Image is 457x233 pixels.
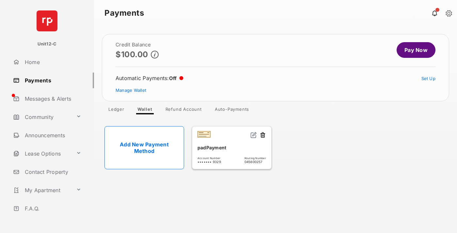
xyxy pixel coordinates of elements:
[10,91,94,107] a: Messages & Alerts
[38,41,57,47] p: Unit12-C
[10,146,73,161] a: Lease Options
[10,201,94,216] a: F.A.Q.
[10,164,94,180] a: Contact Property
[197,157,221,160] span: Account Number
[10,109,73,125] a: Community
[116,75,183,81] div: Automatic Payments :
[197,160,221,164] span: ••••••• 9329
[116,88,146,93] a: Manage Wallet
[160,107,207,114] a: Refund Account
[104,126,184,169] a: Add New Payment Method
[244,160,266,164] span: 045600257
[10,182,73,198] a: My Apartment
[10,73,94,88] a: Payments
[210,107,254,114] a: Auto-Payments
[116,50,148,59] p: $100.00
[104,9,144,17] strong: Payments
[197,142,266,153] div: padPayment
[103,107,130,114] a: Ledger
[250,132,257,138] img: svg+xml;base64,PHN2ZyB2aWV3Qm94PSIwIDAgMjQgMjQiIHdpZHRoPSIxNiIgaGVpZ2h0PSIxNiIgZmlsbD0ibm9uZSIgeG...
[10,54,94,70] a: Home
[421,76,436,81] a: Set Up
[244,157,266,160] span: Routing Number
[116,42,159,47] h2: Credit Balance
[37,10,57,31] img: svg+xml;base64,PHN2ZyB4bWxucz0iaHR0cDovL3d3dy53My5vcmcvMjAwMC9zdmciIHdpZHRoPSI2NCIgaGVpZ2h0PSI2NC...
[10,127,94,143] a: Announcements
[132,107,158,114] a: Wallet
[169,75,177,81] span: Off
